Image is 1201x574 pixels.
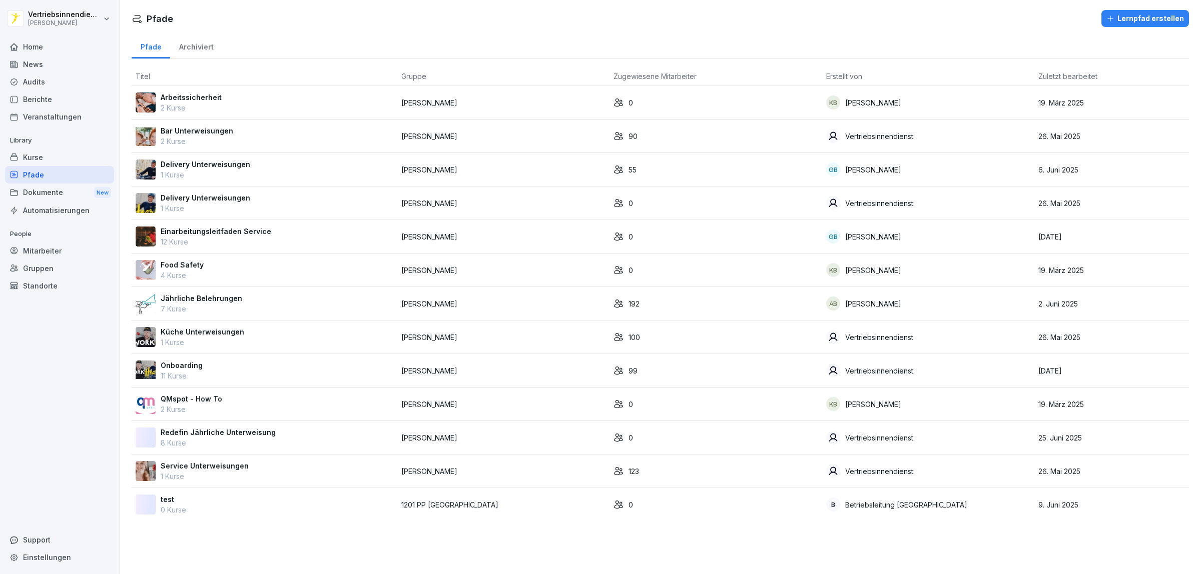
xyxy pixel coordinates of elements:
[5,183,114,202] a: DokumenteNew
[161,437,276,448] p: 8 Kurse
[161,236,271,247] p: 12 Kurse
[629,499,633,510] p: 0
[161,404,222,414] p: 2 Kurse
[1038,72,1097,80] span: Zuletzt bearbeitet
[161,427,276,437] p: Redefin Jährliche Unterweisung
[170,33,222,58] a: Archiviert
[614,72,697,80] span: Zugewiesene Mitarbeiter
[629,432,633,443] p: 0
[5,531,114,548] div: Support
[629,365,638,376] p: 99
[5,55,114,73] div: News
[5,38,114,55] a: Home
[401,164,606,175] p: [PERSON_NAME]
[826,497,840,511] div: B
[5,548,114,566] a: Einstellungen
[94,187,111,198] div: New
[845,332,913,342] p: Vertriebsinnendienst
[845,499,967,510] p: Betriebsleitung [GEOGRAPHIC_DATA]
[5,132,114,148] p: Library
[28,19,101,26] p: [PERSON_NAME]
[629,97,633,108] p: 0
[1038,298,1185,309] p: 2. Juni 2025
[5,166,114,183] a: Pfade
[1038,97,1185,108] p: 19. März 2025
[136,394,156,414] img: is7i3vex7925ved5fp6xsyal.png
[629,298,640,309] p: 192
[401,365,606,376] p: [PERSON_NAME]
[5,90,114,108] a: Berichte
[136,327,156,347] img: yby73j0lb4w4llsok3buwahw.png
[826,95,840,109] div: KB
[826,229,840,243] div: GB
[161,360,203,370] p: Onboarding
[5,148,114,166] a: Kurse
[161,192,250,203] p: Delivery Unterweisungen
[401,432,606,443] p: [PERSON_NAME]
[136,159,156,179] img: qele8fran2jl3cgwiqa0sy26.png
[397,67,610,86] th: Gruppe
[136,260,156,280] img: ts4glz20dgjqts2341dmjzwr.png
[1038,365,1185,376] p: [DATE]
[161,393,222,404] p: QMspot - How To
[1038,131,1185,141] p: 26. Mai 2025
[1038,466,1185,476] p: 26. Mai 2025
[136,193,156,213] img: e82wde786kivzb5510ognqf0.png
[5,259,114,277] a: Gruppen
[161,226,271,236] p: Einarbeitungsleitfaden Service
[629,332,640,342] p: 100
[136,92,156,112] img: jxv7xpnq35g46z0ibauo61kt.png
[161,460,249,471] p: Service Unterweisungen
[161,270,204,280] p: 4 Kurse
[5,108,114,125] div: Veranstaltungen
[136,126,156,146] img: rc8itds0g1fphowyx2sxjoip.png
[161,337,244,347] p: 1 Kurse
[1038,399,1185,409] p: 19. März 2025
[845,97,901,108] p: [PERSON_NAME]
[401,97,606,108] p: [PERSON_NAME]
[401,198,606,208] p: [PERSON_NAME]
[5,183,114,202] div: Dokumente
[826,162,840,176] div: GB
[161,159,250,169] p: Delivery Unterweisungen
[161,504,186,515] p: 0 Kurse
[401,265,606,275] p: [PERSON_NAME]
[161,136,233,146] p: 2 Kurse
[136,360,156,380] img: xsq6pif1bkyf9agazq77nwco.png
[161,125,233,136] p: Bar Unterweisungen
[1038,164,1185,175] p: 6. Juni 2025
[1038,231,1185,242] p: [DATE]
[5,201,114,219] a: Automatisierungen
[136,72,150,80] span: Titel
[161,293,242,303] p: Jährliche Belehrungen
[629,466,639,476] p: 123
[845,298,901,309] p: [PERSON_NAME]
[1101,10,1189,27] button: Lernpfad erstellen
[845,265,901,275] p: [PERSON_NAME]
[629,399,633,409] p: 0
[161,203,250,213] p: 1 Kurse
[629,231,633,242] p: 0
[5,242,114,259] a: Mitarbeiter
[1038,332,1185,342] p: 26. Mai 2025
[629,131,638,141] p: 90
[136,226,156,246] img: cci14n8contgkr9oirf40653.png
[5,73,114,90] a: Audits
[161,494,186,504] p: test
[136,461,156,481] img: ayli2p32ysoc75onwbnt8h9q.png
[845,231,901,242] p: [PERSON_NAME]
[845,365,913,376] p: Vertriebsinnendienst
[401,131,606,141] p: [PERSON_NAME]
[136,293,156,313] img: srw1yey655267lmctoyr1mlm.png
[845,466,913,476] p: Vertriebsinnendienst
[1038,265,1185,275] p: 19. März 2025
[629,265,633,275] p: 0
